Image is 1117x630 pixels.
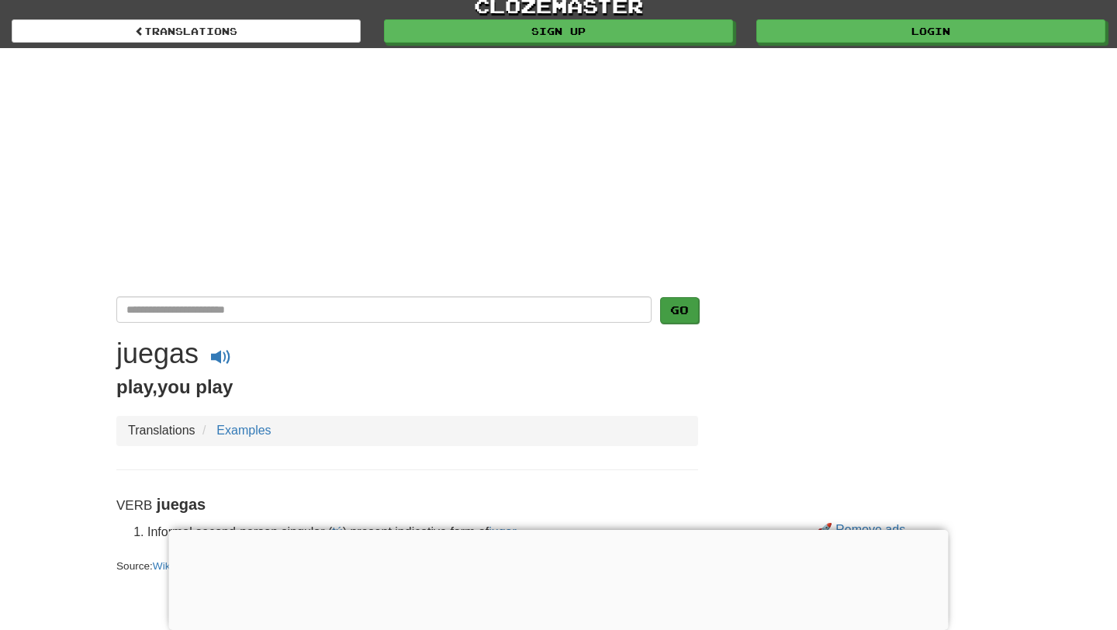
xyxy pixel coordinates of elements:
[116,64,1001,281] iframe: Advertisement
[116,376,152,397] span: play
[332,525,342,538] a: tú
[12,19,361,43] a: Translations
[116,374,698,400] p: ,
[216,424,271,437] a: Examples
[157,376,233,397] span: you play
[489,525,516,538] a: jugar
[116,498,152,513] small: Verb
[157,496,206,513] strong: juegas
[128,422,195,440] li: Translations
[721,296,1001,514] iframe: Advertisement
[116,560,549,572] small: Source: available under the
[660,297,699,324] button: Go
[817,523,905,536] a: 🚀 Remove ads
[116,296,652,323] input: Translate Spanish-English
[116,337,199,369] h1: juegas
[756,19,1105,43] a: Login
[169,530,949,626] iframe: Advertisement
[153,560,216,572] a: Wiktionary
[147,524,698,542] li: Informal second-person singular ( ) present indicative form of .
[202,345,240,374] button: Play audio juegas
[384,19,733,43] a: Sign up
